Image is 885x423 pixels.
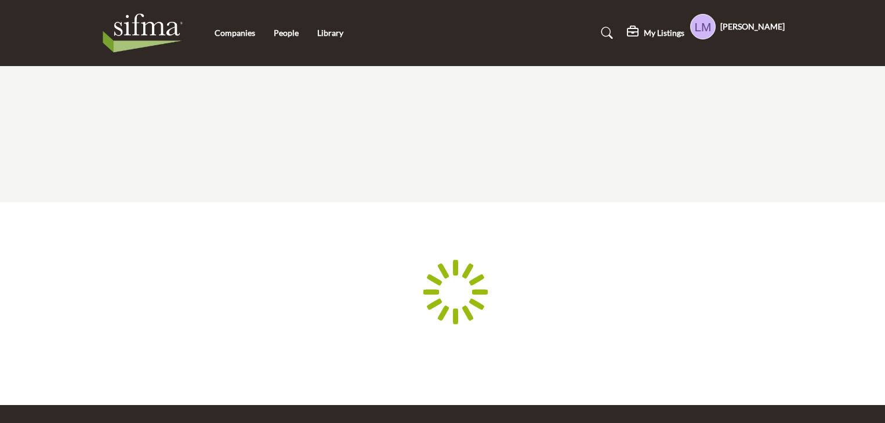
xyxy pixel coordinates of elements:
a: Library [317,28,343,38]
h5: My Listings [644,28,684,38]
img: Site Logo [101,10,191,56]
div: My Listings [627,26,684,40]
button: Show hide supplier dropdown [690,14,716,39]
a: People [274,28,299,38]
h5: [PERSON_NAME] [720,21,785,32]
a: Search [590,24,621,42]
a: Companies [215,28,255,38]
